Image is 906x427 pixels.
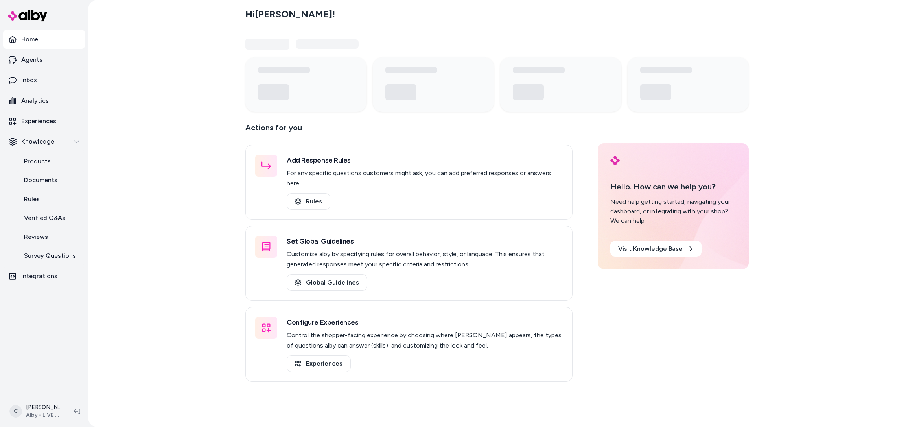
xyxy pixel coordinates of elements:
[245,8,335,20] h2: Hi [PERSON_NAME] !
[24,213,65,223] p: Verified Q&As
[287,155,563,166] h3: Add Response Rules
[21,76,37,85] p: Inbox
[610,241,702,257] a: Visit Knowledge Base
[21,96,49,105] p: Analytics
[3,91,85,110] a: Analytics
[3,267,85,286] a: Integrations
[21,137,54,146] p: Knowledge
[287,249,563,270] p: Customize alby by specifying rules for overall behavior, style, or language. This ensures that ge...
[8,10,47,21] img: alby Logo
[610,156,620,165] img: alby Logo
[16,190,85,209] a: Rules
[610,197,736,226] div: Need help getting started, navigating your dashboard, or integrating with your shop? We can help.
[16,246,85,265] a: Survey Questions
[21,272,57,281] p: Integrations
[9,405,22,418] span: C
[3,132,85,151] button: Knowledge
[287,193,330,210] a: Rules
[24,251,76,261] p: Survey Questions
[24,157,51,166] p: Products
[287,168,563,189] p: For any specific questions customers might ask, you can add preferred responses or answers here.
[26,411,61,419] span: Alby - LIVE on [DOMAIN_NAME]
[245,121,573,140] p: Actions for you
[26,403,61,411] p: [PERSON_NAME]
[287,317,563,328] h3: Configure Experiences
[16,209,85,227] a: Verified Q&As
[3,71,85,90] a: Inbox
[287,355,351,372] a: Experiences
[21,35,38,44] p: Home
[21,116,56,126] p: Experiences
[16,227,85,246] a: Reviews
[610,181,736,192] p: Hello. How can we help you?
[24,232,48,242] p: Reviews
[21,55,42,65] p: Agents
[287,236,563,247] h3: Set Global Guidelines
[287,330,563,351] p: Control the shopper-facing experience by choosing where [PERSON_NAME] appears, the types of quest...
[16,152,85,171] a: Products
[5,399,68,424] button: C[PERSON_NAME]Alby - LIVE on [DOMAIN_NAME]
[3,112,85,131] a: Experiences
[24,194,40,204] p: Rules
[24,176,57,185] p: Documents
[287,274,367,291] a: Global Guidelines
[3,50,85,69] a: Agents
[3,30,85,49] a: Home
[16,171,85,190] a: Documents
